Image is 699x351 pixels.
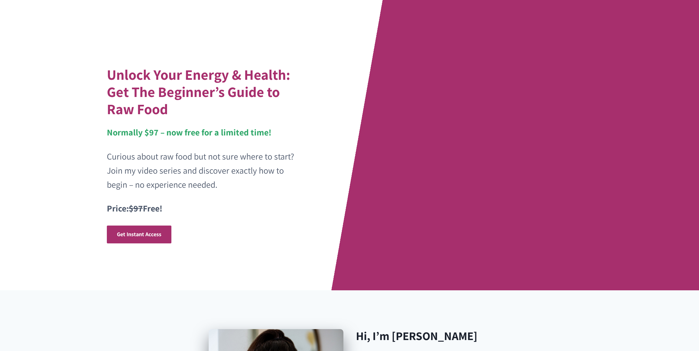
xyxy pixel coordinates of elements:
[107,66,296,118] h1: Unlock Your Energy & Health: Get The Beginner’s Guide to Raw Food
[107,150,296,191] p: Curious about raw food but not sure where to start? Join my video series and discover exactly how...
[107,126,271,138] strong: Normally $97 – now free for a limited time!
[117,231,161,238] span: Get Instant Access
[107,202,162,214] strong: Price: Free!
[107,226,171,243] a: Get Instant Access
[356,329,491,343] h2: Hi, I’m [PERSON_NAME]
[129,202,143,214] s: $97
